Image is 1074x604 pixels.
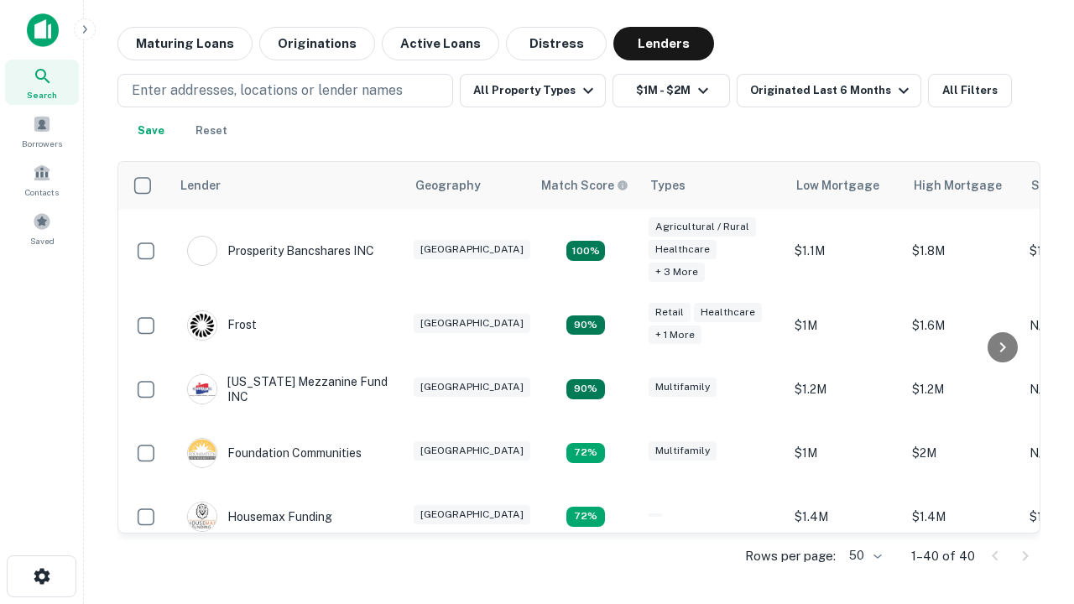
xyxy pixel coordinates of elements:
td: $1M [786,421,904,485]
button: Reset [185,114,238,148]
img: picture [188,502,216,531]
p: Rows per page: [745,546,836,566]
th: Capitalize uses an advanced AI algorithm to match your search with the best lender. The match sco... [531,162,640,209]
div: Lender [180,175,221,195]
button: Save your search to get updates of matches that match your search criteria. [124,114,178,148]
div: Types [650,175,686,195]
a: Contacts [5,157,79,202]
button: Enter addresses, locations or lender names [117,74,453,107]
div: Frost [187,310,257,341]
td: $2M [904,421,1021,485]
div: Capitalize uses an advanced AI algorithm to match your search with the best lender. The match sco... [541,176,628,195]
button: $1M - $2M [613,74,730,107]
div: + 1 more [649,325,701,345]
button: Lenders [613,27,714,60]
td: $1.8M [904,209,1021,294]
div: Matching Properties: 4, hasApolloMatch: undefined [566,443,605,463]
img: picture [188,439,216,467]
div: Retail [649,303,691,322]
div: [GEOGRAPHIC_DATA] [414,377,530,397]
th: Geography [405,162,531,209]
div: Geography [415,175,481,195]
img: capitalize-icon.png [27,13,59,47]
div: Matching Properties: 5, hasApolloMatch: undefined [566,315,605,336]
a: Borrowers [5,108,79,154]
div: High Mortgage [914,175,1002,195]
td: $1.1M [786,209,904,294]
p: 1–40 of 40 [911,546,975,566]
div: Housemax Funding [187,502,332,532]
div: Prosperity Bancshares INC [187,236,374,266]
div: Healthcare [649,240,717,259]
p: Enter addresses, locations or lender names [132,81,403,101]
th: Low Mortgage [786,162,904,209]
th: Lender [170,162,405,209]
h6: Match Score [541,176,625,195]
span: Borrowers [22,137,62,150]
td: $1.4M [904,485,1021,549]
div: Matching Properties: 4, hasApolloMatch: undefined [566,507,605,527]
td: $1M [786,294,904,357]
div: Multifamily [649,377,717,397]
div: Multifamily [649,441,717,461]
div: Matching Properties: 5, hasApolloMatch: undefined [566,379,605,399]
div: 50 [842,544,884,568]
img: picture [188,237,216,265]
th: Types [640,162,786,209]
div: Originated Last 6 Months [750,81,914,101]
span: Saved [30,234,55,247]
div: + 3 more [649,263,705,282]
td: $1.2M [786,357,904,421]
span: Contacts [25,185,59,199]
img: picture [188,375,216,404]
td: $1.4M [786,485,904,549]
div: [GEOGRAPHIC_DATA] [414,240,530,259]
img: picture [188,311,216,340]
th: High Mortgage [904,162,1021,209]
button: All Property Types [460,74,606,107]
div: Low Mortgage [796,175,879,195]
td: $1.6M [904,294,1021,357]
span: Search [27,88,57,102]
button: Distress [506,27,607,60]
button: Originations [259,27,375,60]
button: Active Loans [382,27,499,60]
div: [GEOGRAPHIC_DATA] [414,314,530,333]
div: Agricultural / Rural [649,217,756,237]
div: Matching Properties: 10, hasApolloMatch: undefined [566,241,605,261]
div: Foundation Communities [187,438,362,468]
div: Healthcare [694,303,762,322]
iframe: Chat Widget [990,416,1074,497]
a: Search [5,60,79,105]
a: Saved [5,206,79,251]
button: Originated Last 6 Months [737,74,921,107]
div: [GEOGRAPHIC_DATA] [414,505,530,524]
td: $1.2M [904,357,1021,421]
div: [GEOGRAPHIC_DATA] [414,441,530,461]
button: Maturing Loans [117,27,253,60]
div: [US_STATE] Mezzanine Fund INC [187,374,388,404]
button: All Filters [928,74,1012,107]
